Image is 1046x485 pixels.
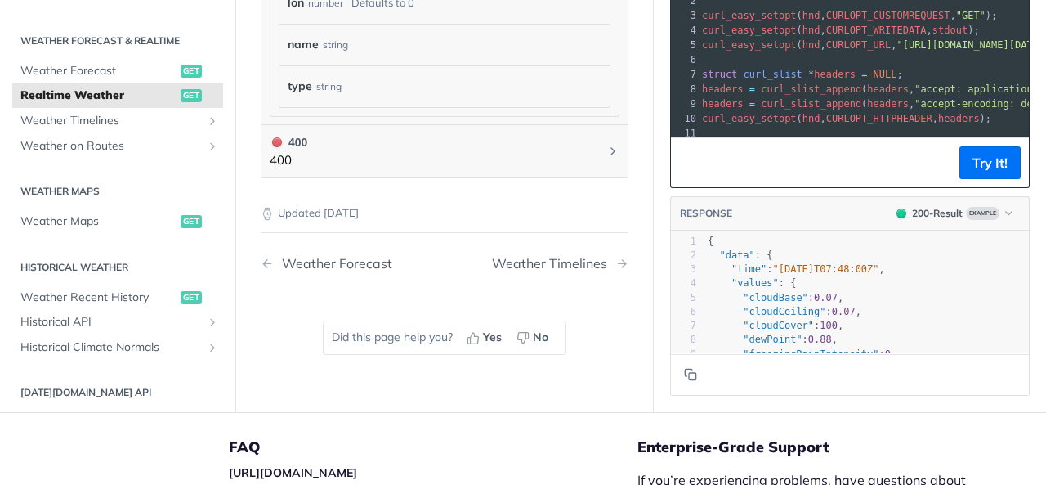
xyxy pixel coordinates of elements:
[671,234,696,248] div: 1
[832,306,856,317] span: 0.07
[671,111,699,126] div: 10
[461,326,511,350] button: Yes
[206,341,219,354] button: Show subpages for Historical Climate Normals
[12,335,223,360] a: Historical Climate NormalsShow subpages for Historical Climate Normals
[719,249,754,261] span: "data"
[826,113,932,124] span: CURLOPT_HTTPHEADER
[826,10,950,21] span: CURLOPT_CUSTOMREQUEST
[671,333,696,347] div: 8
[932,25,968,36] span: stdout
[323,321,566,355] div: Did this page help you?
[492,256,628,272] a: Next Page: Weather Timelines
[20,63,177,79] span: Weather Forecast
[743,320,814,331] span: "cloudCover"
[802,25,820,36] span: hnd
[272,137,282,147] span: 400
[808,334,832,345] span: 0.88
[671,52,699,67] div: 6
[12,310,223,335] a: Historical APIShow subpages for Historical API
[181,215,202,228] span: get
[316,74,342,98] div: string
[671,305,696,319] div: 6
[708,320,843,331] span: : ,
[885,348,891,359] span: 0
[731,277,779,289] span: "values"
[702,98,744,110] span: headers
[749,83,755,95] span: =
[206,316,219,329] button: Show subpages for Historical API
[12,133,223,158] a: Weather on RoutesShow subpages for Weather on Routes
[270,133,619,170] button: 400 400400
[12,109,223,133] a: Weather TimelinesShow subpages for Weather Timelines
[702,25,797,36] span: curl_easy_setopt
[181,89,202,102] span: get
[802,10,820,21] span: hnd
[702,39,797,51] span: curl_easy_setopt
[888,204,1021,221] button: 200200-ResultExample
[20,339,202,356] span: Historical Climate Normals
[12,385,223,400] h2: [DATE][DOMAIN_NAME] API
[679,362,702,387] button: Copy to clipboard
[671,319,696,333] div: 7
[671,290,696,304] div: 5
[270,151,307,170] p: 400
[802,39,820,51] span: hnd
[708,263,885,275] span: : ,
[671,263,696,276] div: 3
[671,8,699,23] div: 3
[702,10,997,21] span: ( , , );
[20,113,202,129] span: Weather Timelines
[483,329,502,346] span: Yes
[874,69,897,80] span: NULL
[826,39,891,51] span: CURLOPT_URL
[679,205,733,222] button: RESPONSE
[708,235,713,246] span: {
[20,289,177,305] span: Weather Recent History
[966,206,999,219] span: Example
[492,256,615,272] div: Weather Timelines
[702,69,903,80] span: ;
[206,115,219,128] button: Show subpages for Weather Timelines
[702,83,744,95] span: headers
[861,69,867,80] span: =
[671,347,696,361] div: 9
[12,209,223,234] a: Weather Mapsget
[637,438,1005,457] h5: Enterprise-Grade Support
[708,306,861,317] span: : ,
[867,83,909,95] span: headers
[261,205,628,222] p: Updated [DATE]
[820,320,838,331] span: 100
[229,465,357,480] a: [URL][DOMAIN_NAME]
[702,69,737,80] span: struct
[708,249,773,261] span: : {
[20,213,177,230] span: Weather Maps
[761,83,861,95] span: curl_slist_append
[761,98,861,110] span: curl_slist_append
[867,98,909,110] span: headers
[702,113,991,124] span: ( , , );
[743,348,878,359] span: "freezingRainIntensity"
[270,133,307,151] div: 400
[20,88,177,104] span: Realtime Weather
[181,65,202,78] span: get
[20,314,202,330] span: Historical API
[288,33,319,56] label: name
[274,256,392,272] div: Weather Forecast
[229,438,637,457] h5: FAQ
[671,97,699,111] div: 9
[731,263,767,275] span: "time"
[743,306,825,317] span: "cloudCeiling"
[12,59,223,83] a: Weather Forecastget
[708,348,896,359] span: : ,
[708,334,838,345] span: : ,
[12,259,223,274] h2: Historical Weather
[679,150,702,174] button: Copy to clipboard
[671,276,696,290] div: 4
[671,23,699,38] div: 4
[288,74,312,98] label: type
[743,291,807,303] span: "cloudBase"
[912,205,963,220] div: 200 - Result
[12,184,223,199] h2: Weather Maps
[702,25,980,36] span: ( , , );
[20,137,202,154] span: Weather on Routes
